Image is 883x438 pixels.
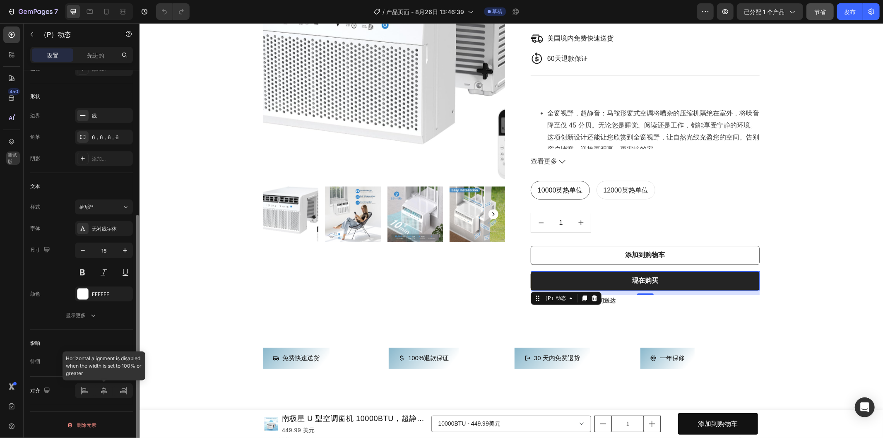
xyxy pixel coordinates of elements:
[143,332,180,339] font: 免费快速送货
[30,358,40,364] font: 徘徊
[123,325,190,346] button: <p>免费快速送货</p>
[539,390,618,412] button: 添加到购物车
[92,66,106,72] font: 添加...
[40,29,111,39] p: （P）动态
[30,419,133,432] button: 删除元素
[737,3,803,20] button: 已分配 1 个产品
[455,393,472,409] button: 减少
[744,8,784,15] font: 已分配 1 个产品
[92,359,107,366] font: 风格化
[493,8,503,14] font: 草稿
[375,325,450,346] button: <p>30 天内免费退货</p>
[501,325,555,346] button: <p>一年保修</p>
[54,7,58,16] font: 7
[391,223,620,242] button: 添加到购物车
[30,155,40,161] font: 阴影
[431,190,451,209] button: 增量
[411,190,431,209] input: 数量
[87,52,104,59] font: 先进的
[47,52,58,59] font: 设置
[30,204,40,210] font: 样式
[558,397,598,404] font: 添加到购物车
[408,12,474,19] font: 美国境内免费快速送货
[66,312,86,318] font: 显示更多
[837,3,863,20] button: 发布
[30,387,40,394] font: 对齐
[30,112,40,118] font: 边界
[30,93,40,99] font: 形状
[10,89,18,94] font: 450
[30,183,40,189] font: 文本
[269,332,309,339] font: 100%退款保证
[30,340,40,346] font: 影响
[92,156,106,162] font: 添加...
[3,3,62,20] button: 7
[30,225,40,231] font: 字体
[30,291,40,297] font: 颜色
[40,30,71,39] font: （P）动态
[349,186,359,196] button: 旋转木马下一个箭头
[30,308,133,323] button: 显示更多
[814,8,826,15] font: 节省
[140,23,883,438] iframe: 设计区
[844,8,856,15] font: 发布
[8,152,17,164] font: 测试版
[156,3,190,20] div: 撤消/重做
[92,134,118,140] font: 6，6，6，6
[391,248,620,267] button: 现在购买
[392,190,411,209] button: 减少
[77,422,96,428] font: 删除元素
[387,8,464,15] font: 产品页面 - 8月26日 13:46:39
[142,404,176,410] font: 449.99 美元
[806,3,834,20] button: 节省
[855,397,875,417] div: 打开 Intercom Messenger
[92,291,109,297] font: FFFFFF
[30,134,40,140] font: 角落
[408,87,620,129] font: 全窗视野，超静音：马鞍形窗式空调将嘈杂的压缩机隔绝在室外，将噪音降至仅 45 分贝。无论您是睡觉、阅读还是工作，都能享受宁静的环境。这项创新设计还能让您欣赏到全窗视野，让自然光线充盈您的空间。告...
[408,32,448,39] font: 60天退款保证
[520,332,545,339] font: 一年保修
[92,226,117,232] font: 无衬线字体
[249,325,319,346] button: <p>100％退款保证</p>
[472,393,504,409] input: 数量
[398,164,443,171] font: 10000英热单位
[30,247,40,253] font: 尺寸
[486,229,526,236] font: 添加到购物车
[142,391,285,422] font: 南极星 U 型空调窗机 10000BTU，超静音窗机，制冷面积达 450 平方英尺，马鞍形窗机，全窗视野，节能，易于安装
[383,8,385,15] font: /
[92,113,97,119] font: 线
[395,332,440,339] font: 30 天内免费退货
[403,272,426,278] font: （P）动态
[464,164,509,171] font: 12000英热单位
[391,135,418,142] font: 查看更多
[391,132,620,144] button: 查看更多
[504,393,521,409] button: 增量
[493,254,519,261] font: 现在购买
